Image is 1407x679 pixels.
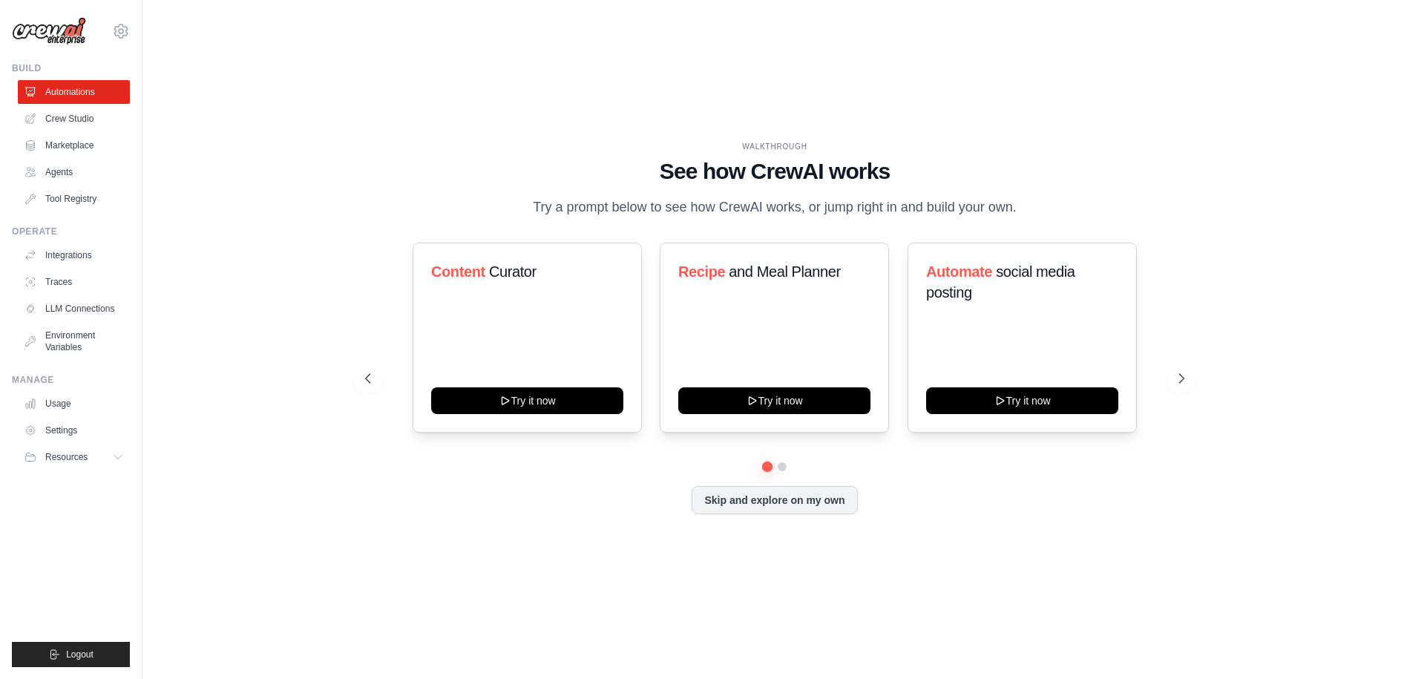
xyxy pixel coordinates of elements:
[926,263,1075,301] span: social media posting
[729,263,841,280] span: and Meal Planner
[12,62,130,74] div: Build
[18,324,130,359] a: Environment Variables
[18,270,130,294] a: Traces
[365,141,1184,152] div: WALKTHROUGH
[431,387,623,414] button: Try it now
[18,297,130,321] a: LLM Connections
[18,419,130,442] a: Settings
[18,392,130,416] a: Usage
[12,17,86,45] img: Logo
[431,263,485,280] span: Content
[525,197,1024,218] p: Try a prompt below to see how CrewAI works, or jump right in and build your own.
[18,243,130,267] a: Integrations
[12,226,130,237] div: Operate
[678,263,725,280] span: Recipe
[678,387,870,414] button: Try it now
[692,486,857,514] button: Skip and explore on my own
[926,387,1118,414] button: Try it now
[365,158,1184,185] h1: See how CrewAI works
[12,374,130,386] div: Manage
[18,80,130,104] a: Automations
[66,649,94,660] span: Logout
[18,187,130,211] a: Tool Registry
[12,642,130,667] button: Logout
[489,263,537,280] span: Curator
[18,160,130,184] a: Agents
[18,445,130,469] button: Resources
[926,263,992,280] span: Automate
[45,451,88,463] span: Resources
[18,134,130,157] a: Marketplace
[18,107,130,131] a: Crew Studio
